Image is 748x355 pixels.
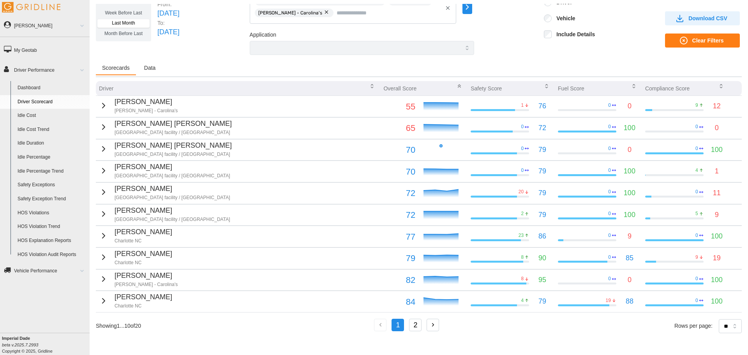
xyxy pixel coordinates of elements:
[695,210,698,217] p: 5
[715,166,719,177] p: 1
[538,275,546,286] p: 95
[14,220,90,234] a: HOS Violation Trend
[695,124,698,130] p: 0
[713,101,721,112] p: 12
[115,162,230,173] p: [PERSON_NAME]
[115,108,178,114] p: [PERSON_NAME] - Carolina's
[519,189,524,195] p: 20
[115,194,230,201] p: [GEOGRAPHIC_DATA] facility / [GEOGRAPHIC_DATA]
[695,167,698,174] p: 4
[624,188,635,199] p: 100
[409,319,422,331] button: 2
[538,296,546,307] p: 79
[552,14,575,22] label: Vehicle
[608,276,611,282] p: 0
[519,232,524,239] p: 23
[538,210,546,221] p: 79
[608,254,611,261] p: 0
[99,270,178,288] button: [PERSON_NAME][PERSON_NAME] - Carolina's
[674,322,713,330] p: Rows per page:
[688,12,727,25] span: Download CSV
[521,210,524,217] p: 2
[711,296,723,307] p: 100
[383,273,415,287] p: 82
[157,0,180,8] p: From:
[624,123,635,134] p: 100
[115,227,172,238] p: [PERSON_NAME]
[695,276,698,282] p: 0
[112,20,135,26] span: Last Month
[14,178,90,192] a: Safety Exceptions
[115,205,230,216] p: [PERSON_NAME]
[538,188,546,199] p: 79
[144,65,156,71] span: Data
[695,232,698,239] p: 0
[715,123,719,134] p: 0
[552,30,595,38] label: Include Details
[2,335,90,354] div: Copyright © 2025, Gridline
[521,297,524,304] p: 4
[521,254,524,261] p: 8
[608,232,611,239] p: 0
[115,140,232,151] p: [PERSON_NAME] [PERSON_NAME]
[695,189,698,195] p: 0
[558,85,584,92] p: Fuel Score
[711,145,723,155] p: 100
[115,151,232,158] p: [GEOGRAPHIC_DATA] facility / [GEOGRAPHIC_DATA]
[14,248,90,262] a: HOS Violation Audit Reports
[521,124,524,130] p: 0
[2,336,30,341] b: Imperial Dade
[115,292,172,303] p: [PERSON_NAME]
[628,101,632,112] p: 0
[99,162,230,179] button: [PERSON_NAME][GEOGRAPHIC_DATA] facility / [GEOGRAPHIC_DATA]
[715,210,719,221] p: 9
[104,31,143,36] span: Month Before Last
[99,205,230,223] button: [PERSON_NAME][GEOGRAPHIC_DATA] facility / [GEOGRAPHIC_DATA]
[99,97,178,114] button: [PERSON_NAME][PERSON_NAME] - Carolina's
[14,81,90,95] a: Dashboard
[383,121,415,135] p: 65
[115,270,178,281] p: [PERSON_NAME]
[626,253,633,264] p: 85
[115,281,178,288] p: [PERSON_NAME] - Carolina's
[383,251,415,265] p: 79
[521,276,524,282] p: 8
[392,319,404,331] button: 1
[115,184,230,194] p: [PERSON_NAME]
[250,31,277,39] label: Application
[102,65,130,71] span: Scorecards
[14,109,90,123] a: Idle Cost
[624,210,635,221] p: 100
[99,140,232,158] button: [PERSON_NAME] [PERSON_NAME][GEOGRAPHIC_DATA] facility / [GEOGRAPHIC_DATA]
[608,167,611,174] p: 0
[665,11,740,25] button: Download CSV
[2,2,60,12] img: Gridline
[115,129,232,136] p: [GEOGRAPHIC_DATA] facility / [GEOGRAPHIC_DATA]
[608,102,611,109] p: 0
[383,295,415,309] p: 84
[14,95,90,109] a: Driver Scorecard
[96,322,141,330] p: Showing 1 ... 10 of 20
[538,231,546,242] p: 86
[258,9,322,17] span: [PERSON_NAME] - Carolina's
[608,145,611,152] p: 0
[99,184,230,201] button: [PERSON_NAME][GEOGRAPHIC_DATA] facility / [GEOGRAPHIC_DATA]
[628,231,632,242] p: 9
[383,230,415,244] p: 77
[115,216,230,223] p: [GEOGRAPHIC_DATA] facility / [GEOGRAPHIC_DATA]
[383,208,415,222] p: 72
[157,8,180,19] p: [DATE]
[2,343,38,347] i: beta v.2025.7.2993
[538,166,546,177] p: 79
[692,34,724,47] span: Clear Filters
[383,100,415,113] p: 55
[115,173,230,179] p: [GEOGRAPHIC_DATA] facility / [GEOGRAPHIC_DATA]
[521,167,524,174] p: 0
[695,102,698,109] p: 9
[115,249,172,260] p: [PERSON_NAME]
[521,145,524,152] p: 0
[521,102,524,109] p: 1
[14,206,90,220] a: HOS Violations
[157,19,180,27] p: To:
[713,253,721,264] p: 19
